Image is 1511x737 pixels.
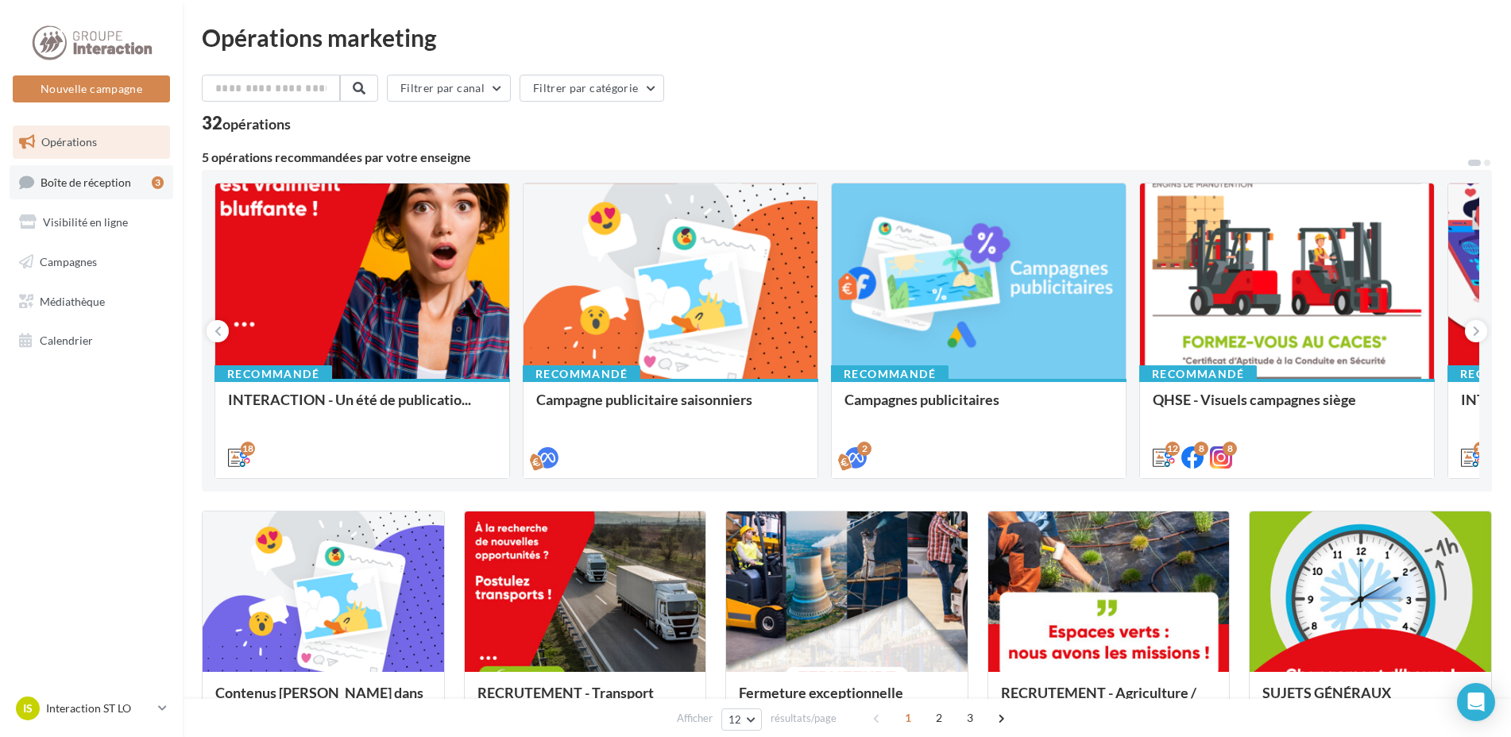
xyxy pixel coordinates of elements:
span: 2 [926,705,952,731]
span: Afficher [677,711,713,726]
button: Filtrer par catégorie [520,75,664,102]
span: RECRUTEMENT - Transport [477,684,654,701]
a: Médiathèque [10,285,173,318]
button: Nouvelle campagne [13,75,170,102]
div: Open Intercom Messenger [1457,683,1495,721]
a: Campagnes [10,245,173,279]
div: Opérations marketing [202,25,1492,49]
a: Boîte de réception3 [10,165,173,199]
span: 1 [895,705,921,731]
a: Visibilité en ligne [10,206,173,239]
div: 8 [1194,442,1208,456]
span: QHSE - Visuels campagnes siège [1153,391,1356,408]
span: SUJETS GÉNÉRAUX [1262,684,1391,701]
p: Interaction ST LO [46,700,152,716]
div: 8 [1223,442,1237,456]
span: IS [23,700,33,716]
span: Campagnes [40,255,97,268]
div: Recommandé [214,365,332,383]
span: Boîte de réception [41,175,131,188]
span: Calendrier [40,334,93,347]
div: 3 [152,176,164,189]
span: Fermeture exceptionnelle [739,684,903,701]
span: Campagnes publicitaires [844,391,999,408]
div: 18 [241,442,255,456]
span: 12 [728,713,742,726]
div: Recommandé [831,365,949,383]
span: Médiathèque [40,294,105,307]
span: INTERACTION - Un été de publicatio... [228,391,471,408]
div: 32 [202,114,291,132]
a: IS Interaction ST LO [13,693,170,723]
div: Recommandé [1139,365,1257,383]
button: 12 [721,708,762,731]
span: Campagne publicitaire saisonniers [536,391,752,408]
a: Opérations [10,125,173,159]
div: 2 [857,442,871,456]
span: 3 [957,705,983,731]
span: Opérations [41,135,97,149]
div: opérations [222,117,291,131]
div: 12 [1165,442,1180,456]
span: résultats/page [771,711,837,726]
span: Visibilité en ligne [43,215,128,229]
div: 5 opérations recommandées par votre enseigne [202,151,1467,164]
div: Recommandé [523,365,640,383]
button: Filtrer par canal [387,75,511,102]
a: Calendrier [10,324,173,357]
div: 12 [1474,442,1488,456]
